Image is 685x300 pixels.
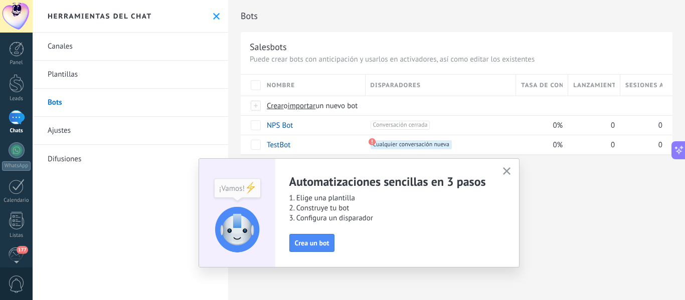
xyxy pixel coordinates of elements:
div: Calendario [2,197,31,204]
span: o [284,101,288,111]
a: Ajustes [33,117,228,145]
a: NPS Bot [267,121,293,130]
span: Tasa de conversión [521,81,563,90]
a: Difusiones [33,145,228,173]
span: Disparadores [371,81,421,90]
span: 3. Configura un disparador [289,213,491,223]
span: 0 [658,121,662,130]
h2: Automatizaciones sencillas en 3 pasos [289,174,491,189]
div: 0% [516,116,563,135]
span: 0 [611,121,615,130]
div: Chats [2,128,31,134]
span: Sesiones activas [625,81,662,90]
div: 0 [568,116,615,135]
span: Conversación cerrada [371,121,430,130]
a: Canales [33,33,228,61]
span: 0% [553,121,563,130]
a: Plantillas [33,61,228,89]
div: 0 [620,135,662,154]
span: importar [288,101,316,111]
h2: Herramientas del chat [48,12,152,21]
span: 0% [553,140,563,150]
p: Puede crear bots con anticipación y usarlos en activadores, así como editar los existentes [250,55,663,64]
a: TestBot [267,140,290,150]
button: Crea un bot [289,234,335,252]
span: Crear [267,101,284,111]
div: Listas [2,232,31,239]
span: Lanzamientos totales [573,81,615,90]
span: Cualquier conversación nueva [371,140,452,149]
div: 0 [620,116,662,135]
div: 0 [568,135,615,154]
div: Leads [2,96,31,102]
span: 177 [17,246,28,254]
div: Salesbots [250,41,287,53]
span: 0 [658,140,662,150]
div: 0% [516,135,563,154]
div: WhatsApp [2,161,31,171]
span: Nombre [267,81,295,90]
span: 0 [611,140,615,150]
a: Bots [33,89,228,117]
span: Crea un bot [295,239,329,246]
span: 1. Elige una plantilla [289,193,491,203]
div: Bots [620,96,662,115]
span: un nuevo bot [315,101,358,111]
h2: Bots [241,6,672,26]
div: Panel [2,60,31,66]
span: 2. Construye tu bot [289,203,491,213]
